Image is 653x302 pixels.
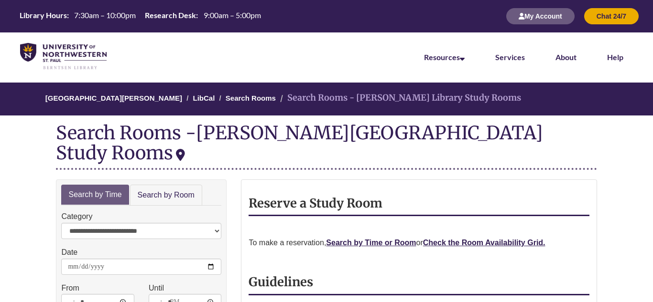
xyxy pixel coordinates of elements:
a: Search Rooms [226,94,276,102]
label: From [61,282,79,294]
a: [GEOGRAPHIC_DATA][PERSON_NAME] [45,94,182,102]
button: My Account [506,8,575,24]
a: Services [495,52,525,62]
div: Search Rooms - [56,123,597,169]
img: UNWSP Library Logo [20,43,107,70]
th: Research Desk: [141,10,199,21]
label: Date [61,246,77,259]
label: Category [61,210,92,223]
button: Chat 24/7 [584,8,639,24]
a: Hours Today [16,10,264,22]
a: LibCal [193,94,215,102]
p: To make a reservation, or [249,237,589,249]
a: Check the Room Availability Grid. [423,239,545,247]
a: My Account [506,12,575,20]
strong: Reserve a Study Room [249,196,382,211]
a: Resources [424,52,465,62]
th: Library Hours: [16,10,70,21]
strong: Guidelines [249,274,313,290]
a: Help [607,52,623,62]
div: [PERSON_NAME][GEOGRAPHIC_DATA] Study Rooms [56,121,543,164]
span: 7:30am – 10:00pm [74,10,136,20]
nav: Breadcrumb [56,83,597,115]
label: Until [149,282,164,294]
a: Search by Time or Room [326,239,416,247]
a: Chat 24/7 [584,12,639,20]
a: Search by Time [61,185,129,205]
a: Search by Room [130,185,202,206]
li: Search Rooms - [PERSON_NAME] Library Study Rooms [278,91,521,105]
span: 9:00am – 5:00pm [204,10,261,20]
a: About [555,52,577,62]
